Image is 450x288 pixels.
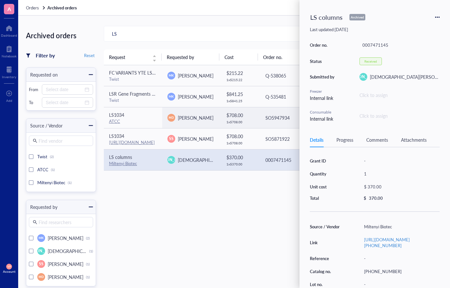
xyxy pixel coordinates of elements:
[336,136,353,143] div: Progress
[310,256,343,261] div: Reference
[109,54,149,61] span: Request
[310,115,336,122] div: Internal link
[260,149,318,170] td: 0007471145
[39,236,43,240] span: MK
[26,203,57,210] div: Requested by
[169,94,174,99] span: MK
[3,270,16,273] div: Account
[310,195,343,201] div: Total
[178,136,213,142] span: [PERSON_NAME]
[364,195,366,201] div: $
[226,133,254,140] div: $ 708.00
[226,78,254,82] div: 1 x $ 215.22
[37,166,48,173] span: ATCC
[84,53,95,58] span: Reset
[260,128,318,149] td: SO5871922
[265,135,313,142] div: SO5871922
[26,5,46,11] a: Orders
[260,65,318,86] td: Q-538065
[310,27,440,32] div: Last updated: [DATE]
[310,158,343,164] div: Grant ID
[178,114,213,121] span: [PERSON_NAME]
[25,248,57,254] span: [PERSON_NAME]
[2,75,16,79] div: Inventory
[37,179,65,186] span: Miltenyi Biotec
[39,261,43,267] span: SS
[178,157,263,163] span: [DEMOGRAPHIC_DATA][PERSON_NAME]
[48,235,83,241] span: [PERSON_NAME]
[369,195,383,201] div: 370.00
[310,58,336,64] div: Status
[226,162,254,166] div: 1 x $ 370.00
[1,23,17,37] a: Dashboard
[109,160,137,166] a: Miltenyi Biotec
[83,52,96,59] button: Reset
[226,141,254,145] div: 1 x $ 708.00
[265,114,313,121] div: SO5947934
[109,69,242,76] span: FC VARIANTS YTE LS Gene Fragments Without Adapters (2 items)
[7,5,11,13] span: A
[226,99,254,103] div: 1 x $ 841.25
[219,49,258,65] th: Cost
[307,10,346,24] div: LS columns
[169,136,174,142] span: SS
[68,181,72,185] div: (1)
[6,99,12,102] div: Add
[26,5,39,11] span: Orders
[178,72,213,79] span: [PERSON_NAME]
[364,236,410,248] a: [URL][DOMAIN_NAME][PHONE_NUMBER]
[1,33,17,37] div: Dashboard
[26,122,63,129] div: Source / Vendor
[169,115,174,120] span: MD
[37,153,47,160] span: Twist
[51,168,55,172] div: (1)
[310,89,336,94] div: Freezer
[26,71,58,78] div: Requested on
[226,154,254,161] div: $ 370.00
[310,269,343,274] div: Catalog no.
[359,91,440,99] div: Click to assign
[359,112,440,119] div: Click to assign
[348,74,379,80] span: [PERSON_NAME]
[39,275,43,279] span: MD
[401,136,427,143] div: Attachments
[178,93,213,100] span: [PERSON_NAME]
[109,133,124,139] span: LS1034
[265,93,313,100] div: Q-535481
[349,14,365,20] div: Archived
[48,261,83,267] span: [PERSON_NAME]
[258,49,316,65] th: Order no.
[50,155,54,159] div: (2)
[162,49,219,65] th: Requested by
[361,182,437,191] div: $ 370.00
[36,51,55,60] div: Filter by
[366,136,388,143] div: Comments
[109,97,157,103] div: Twist
[109,154,132,160] span: LS columns
[265,72,313,79] div: Q-538065
[310,224,343,230] div: Source / Vendor
[2,54,17,58] div: Notebook
[310,184,343,190] div: Unit cost
[361,267,440,276] div: [PHONE_NUMBER]
[260,86,318,107] td: Q-535481
[310,282,343,287] div: Lot no.
[26,29,96,42] div: Archived orders
[7,265,11,268] span: VP
[48,248,133,254] span: [DEMOGRAPHIC_DATA][PERSON_NAME]
[46,86,83,93] input: Select date
[361,254,440,263] div: -
[361,156,440,165] div: -
[2,44,17,58] a: Notebook
[86,275,90,279] div: (1)
[226,69,254,77] div: $ 215.22
[310,42,336,48] div: Order no.
[29,100,39,105] div: To
[109,118,120,124] a: ATCC
[104,49,162,65] th: Request
[109,112,124,118] span: LS1034
[226,90,254,98] div: $ 841.25
[2,65,16,79] a: Inventory
[310,136,323,143] div: Details
[260,107,318,128] td: SO5947934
